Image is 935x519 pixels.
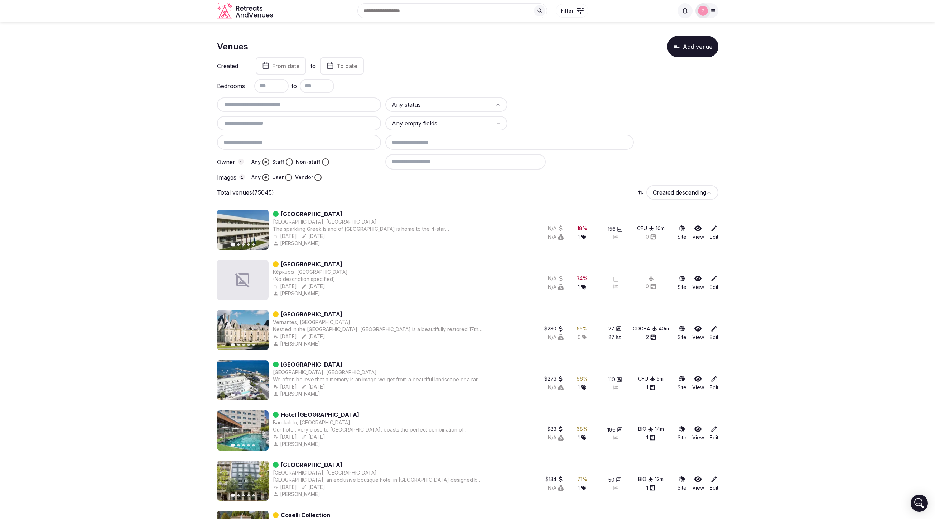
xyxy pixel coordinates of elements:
[710,275,718,291] a: Edit
[678,425,686,441] button: Site
[678,325,686,341] a: Site
[301,484,325,491] button: [DATE]
[678,375,686,391] button: Site
[301,233,325,240] button: [DATE]
[273,240,322,247] button: [PERSON_NAME]
[578,384,586,391] button: 1
[217,3,274,19] a: Visit the homepage
[577,375,588,382] button: 66%
[217,360,269,400] img: Featured image for Mon Repos Palace
[237,344,240,346] button: Go to slide 2
[657,375,664,382] div: 5 m
[273,433,297,441] button: [DATE]
[230,394,235,396] button: Go to slide 1
[678,225,686,241] a: Site
[608,325,622,332] button: 27
[577,225,587,232] div: 18 %
[577,476,587,483] button: 71%
[217,461,269,501] img: Featured image for Hotel Miró
[548,275,564,282] button: N/A
[217,310,269,350] img: Featured image for Château de Jalesnes
[273,290,322,297] div: [PERSON_NAME]
[272,62,300,70] span: From date
[230,444,235,447] button: Go to slide 1
[273,268,348,276] button: Κέρκυρα, [GEOGRAPHIC_DATA]
[256,57,306,75] button: From date
[646,334,656,341] button: 2
[230,494,235,497] button: Go to slide 1
[247,394,250,396] button: Go to slide 4
[301,333,325,340] button: [DATE]
[273,383,297,390] button: [DATE]
[655,476,664,483] div: 12 m
[273,376,482,383] div: We often believe that a memory is an image we get from a beautiful landscape or a rare experience...
[230,343,235,346] button: Go to slide 1
[548,484,564,491] button: N/A
[242,394,245,396] button: Go to slide 3
[273,319,350,326] div: Vernantes, [GEOGRAPHIC_DATA]
[638,476,654,483] div: BIO
[646,434,655,441] button: 1
[272,174,284,181] label: User
[578,434,586,441] button: 1
[556,4,588,18] button: Filter
[273,469,377,476] button: [GEOGRAPHIC_DATA], [GEOGRAPHIC_DATA]
[548,284,564,291] button: N/A
[544,325,564,332] div: $230
[242,243,245,246] button: Go to slide 3
[252,243,255,246] button: Go to slide 5
[678,476,686,491] a: Site
[608,334,615,341] span: 27
[633,325,657,332] div: CDG +4
[296,158,320,166] label: Non-staff
[273,419,350,426] button: Barakaldo, [GEOGRAPHIC_DATA]
[646,283,656,290] button: 0
[544,375,564,382] button: $273
[273,225,482,233] div: The sparkling Greek Island of [GEOGRAPHIC_DATA] is home to the 4-star [GEOGRAPHIC_DATA], a cliff-...
[692,225,704,241] a: View
[281,410,359,419] a: Hotel [GEOGRAPHIC_DATA]
[242,444,245,446] button: Go to slide 3
[273,369,377,376] button: [GEOGRAPHIC_DATA], [GEOGRAPHIC_DATA]
[247,444,250,446] button: Go to slide 4
[548,334,564,341] div: N/A
[577,275,588,282] div: 34 %
[577,325,588,332] button: 55%
[578,233,586,241] div: 1
[237,243,240,246] button: Go to slide 2
[548,233,564,241] div: N/A
[577,275,588,282] button: 34%
[548,434,564,441] button: N/A
[237,394,240,396] button: Go to slide 2
[545,476,564,483] button: $134
[710,325,718,341] a: Edit
[547,425,564,433] div: $83
[608,325,615,332] span: 27
[273,333,297,340] button: [DATE]
[911,495,928,512] div: Open Intercom Messenger
[646,384,655,391] div: 1
[273,340,322,347] div: [PERSON_NAME]
[678,275,686,291] a: Site
[251,158,261,166] label: Any
[710,425,718,441] a: Edit
[301,433,325,441] button: [DATE]
[638,425,654,433] div: BIO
